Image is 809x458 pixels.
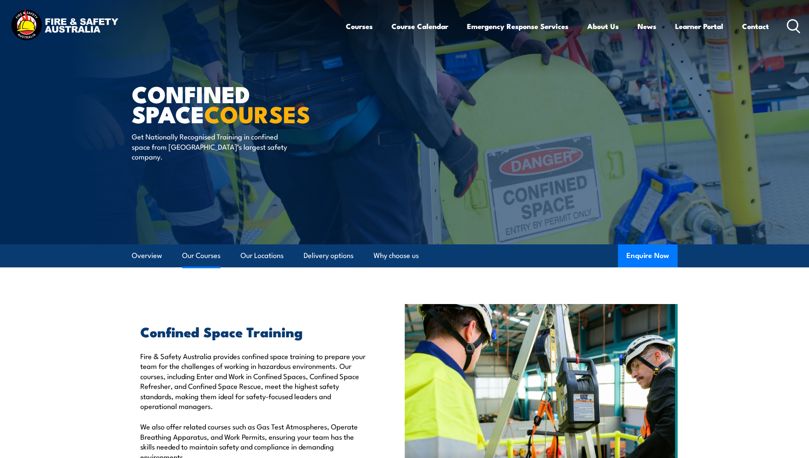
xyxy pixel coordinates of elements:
p: Fire & Safety Australia provides confined space training to prepare your team for the challenges ... [140,351,365,411]
a: Emergency Response Services [467,15,568,38]
button: Enquire Now [618,244,678,267]
h2: Confined Space Training [140,325,365,337]
a: Why choose us [374,244,419,267]
a: About Us [587,15,619,38]
h1: Confined Space [132,84,342,123]
a: News [638,15,656,38]
a: Delivery options [304,244,354,267]
a: Course Calendar [391,15,448,38]
a: Our Locations [241,244,284,267]
a: Learner Portal [675,15,723,38]
a: Our Courses [182,244,220,267]
a: Courses [346,15,373,38]
a: Overview [132,244,162,267]
strong: COURSES [204,96,310,131]
p: Get Nationally Recognised Training in confined space from [GEOGRAPHIC_DATA]’s largest safety comp... [132,131,287,161]
a: Contact [742,15,769,38]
